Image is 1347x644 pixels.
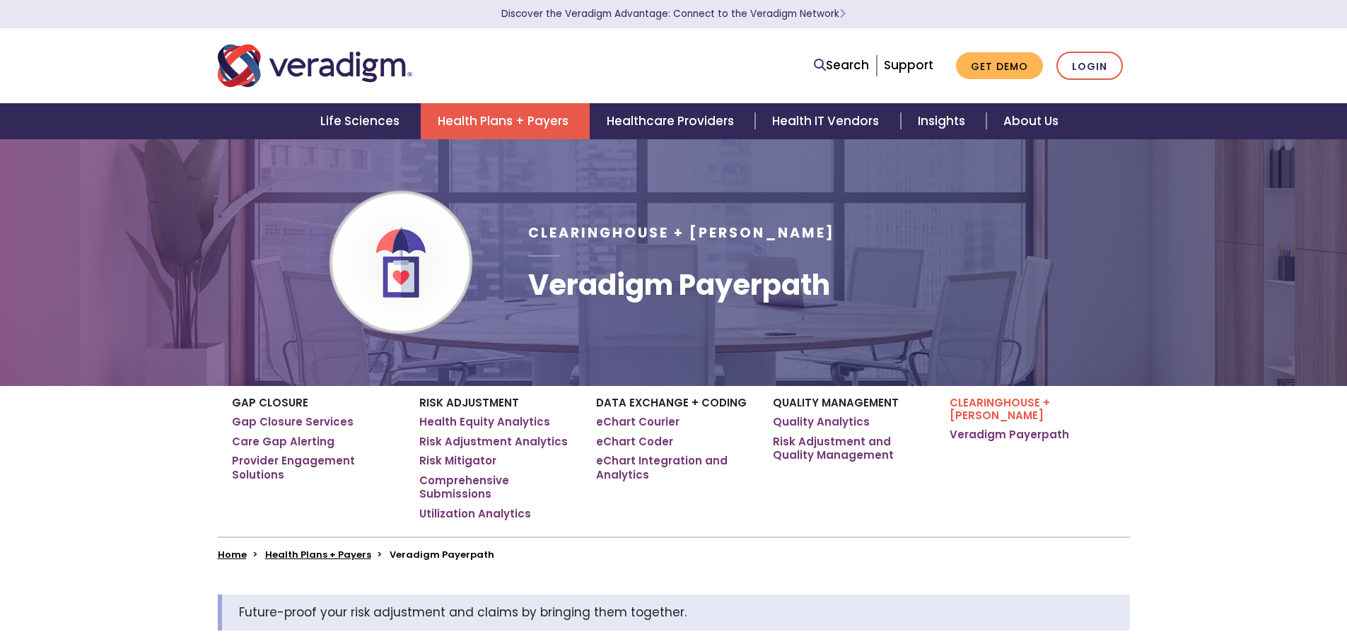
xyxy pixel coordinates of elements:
[986,103,1075,139] a: About Us
[755,103,900,139] a: Health IT Vendors
[773,415,870,429] a: Quality Analytics
[884,57,933,74] a: Support
[596,415,680,429] a: eChart Courier
[232,454,398,481] a: Provider Engagement Solutions
[501,7,846,21] a: Discover the Veradigm Advantage: Connect to the Veradigm NetworkLearn More
[596,435,673,449] a: eChart Coder
[839,7,846,21] span: Learn More
[1056,52,1123,81] a: Login
[232,435,334,449] a: Care Gap Alerting
[901,103,986,139] a: Insights
[956,52,1043,80] a: Get Demo
[218,548,247,561] a: Home
[303,103,421,139] a: Life Sciences
[590,103,755,139] a: Healthcare Providers
[218,42,412,89] img: Veradigm logo
[419,454,496,468] a: Risk Mitigator
[419,507,531,521] a: Utilization Analytics
[596,454,752,481] a: eChart Integration and Analytics
[419,474,575,501] a: Comprehensive Submissions
[773,435,928,462] a: Risk Adjustment and Quality Management
[265,548,371,561] a: Health Plans + Payers
[421,103,590,139] a: Health Plans + Payers
[528,223,835,242] span: Clearinghouse + [PERSON_NAME]
[950,428,1069,442] a: Veradigm Payerpath
[419,435,568,449] a: Risk Adjustment Analytics
[232,415,354,429] a: Gap Closure Services
[814,56,869,75] a: Search
[419,415,550,429] a: Health Equity Analytics
[528,268,835,302] h1: Veradigm Payerpath
[239,604,687,621] span: Future-proof your risk adjustment and claims by bringing them together.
